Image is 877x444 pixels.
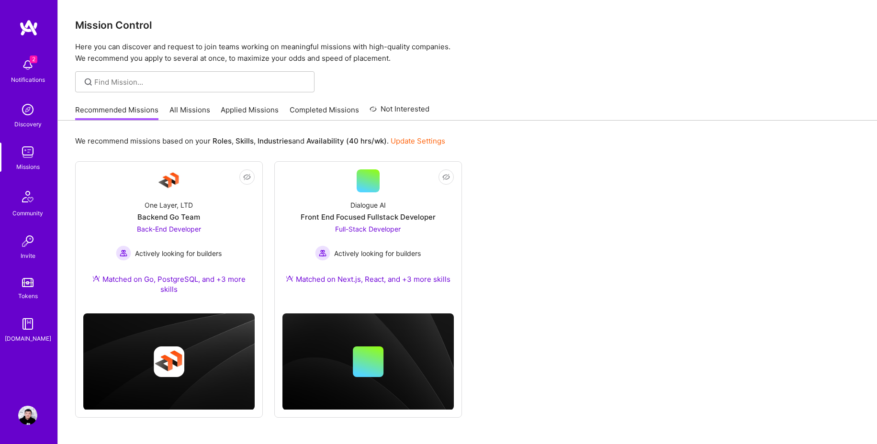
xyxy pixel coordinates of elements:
img: tokens [22,278,34,287]
span: Actively looking for builders [135,248,222,258]
img: cover [83,313,255,410]
div: Discovery [14,119,42,129]
img: Community [16,185,39,208]
input: Find Mission... [94,77,307,87]
img: Ateam Purple Icon [286,275,293,282]
img: Company Logo [157,169,180,192]
img: Ateam Purple Icon [92,275,100,282]
div: Invite [21,251,35,261]
p: We recommend missions based on your , , and . [75,136,445,146]
span: Full-Stack Developer [335,225,401,233]
div: Tokens [18,291,38,301]
img: teamwork [18,143,37,162]
div: Community [12,208,43,218]
img: logo [19,19,38,36]
a: All Missions [169,105,210,121]
div: One Layer, LTD [145,200,193,210]
div: Notifications [11,75,45,85]
h3: Mission Control [75,19,860,31]
div: Matched on Next.js, React, and +3 more skills [286,274,450,284]
b: Availability (40 hrs/wk) [306,136,387,145]
img: User Avatar [18,406,37,425]
span: Back-End Developer [137,225,201,233]
div: Missions [16,162,40,172]
a: Recommended Missions [75,105,158,121]
a: Company LogoOne Layer, LTDBackend Go TeamBack-End Developer Actively looking for buildersActively... [83,169,255,306]
i: icon EyeClosed [442,173,450,181]
div: Backend Go Team [137,212,200,222]
b: Skills [236,136,254,145]
a: Completed Missions [290,105,359,121]
p: Here you can discover and request to join teams working on meaningful missions with high-quality ... [75,41,860,64]
img: Company logo [154,346,184,377]
a: Applied Missions [221,105,279,121]
b: Roles [213,136,232,145]
img: cover [282,313,454,410]
img: discovery [18,100,37,119]
i: icon SearchGrey [83,77,94,88]
div: Dialogue AI [350,200,386,210]
a: Not Interested [370,103,429,121]
div: Front End Focused Fullstack Developer [301,212,436,222]
img: guide book [18,314,37,333]
span: Actively looking for builders [334,248,421,258]
b: Industries [258,136,292,145]
a: Dialogue AIFront End Focused Fullstack DeveloperFull-Stack Developer Actively looking for builder... [282,169,454,296]
img: bell [18,55,37,75]
i: icon EyeClosed [243,173,251,181]
span: 2 [30,55,37,63]
div: Matched on Go, PostgreSQL, and +3 more skills [83,274,255,294]
a: User Avatar [16,406,40,425]
div: [DOMAIN_NAME] [5,333,51,344]
img: Actively looking for builders [315,245,330,261]
a: Update Settings [391,136,445,145]
img: Invite [18,232,37,251]
img: Actively looking for builders [116,245,131,261]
